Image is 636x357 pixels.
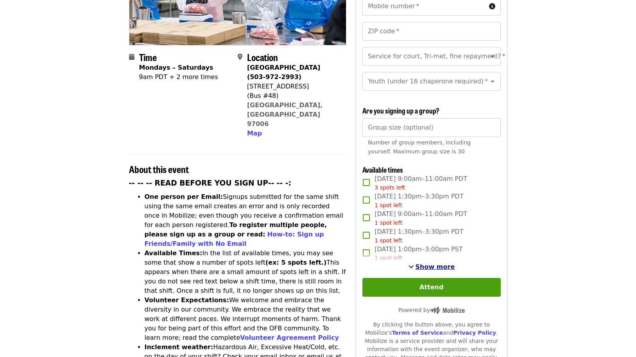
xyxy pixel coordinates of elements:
[362,118,500,137] input: [object Object]
[145,221,327,238] strong: To register multiple people, please sign up as a group or read:
[247,91,340,101] div: (Bus #48)
[145,296,347,343] li: We welcome and embrace the diversity in our community. We embrace the reality that we work at dif...
[487,76,498,87] button: Open
[145,296,229,304] strong: Volunteer Expectations:
[145,343,213,351] strong: Inclement weather:
[247,129,262,138] button: Map
[362,278,500,297] button: Attend
[374,237,402,243] span: 1 spot left
[247,50,278,64] span: Location
[247,101,323,128] a: [GEOGRAPHIC_DATA], [GEOGRAPHIC_DATA] 97006
[145,193,223,200] strong: One person per Email:
[362,22,500,41] input: ZIP code
[398,307,465,313] span: Powered by
[453,330,496,336] a: Privacy Policy
[240,334,339,341] a: Volunteer Agreement Policy
[265,259,326,266] strong: (ex: 5 spots left.)
[408,262,455,272] button: See more timeslots
[238,53,242,61] i: map-marker-alt icon
[416,263,455,270] span: Show more
[129,162,189,176] span: About this event
[247,64,320,81] strong: [GEOGRAPHIC_DATA] (503-972-2993)
[145,192,347,249] li: Signups submitted for the same shift using the same email creates an error and is only recorded o...
[247,82,340,91] div: [STREET_ADDRESS]
[487,51,498,62] button: Open
[139,72,218,82] div: 9am PDT + 2 more times
[374,202,402,208] span: 1 spot left
[362,164,403,175] span: Available times
[145,231,324,247] a: How-to: Sign up Friends/Family with No Email
[489,3,495,10] i: circle-info icon
[374,209,467,227] span: [DATE] 9:00am–11:00am PDT
[139,64,213,71] strong: Mondays – Saturdays
[145,249,347,296] li: In the list of available times, you may see some that show a number of spots left This appears wh...
[139,50,157,64] span: Time
[374,255,402,261] span: 1 spot left
[374,174,467,192] span: [DATE] 9:00am–11:00am PDT
[392,330,443,336] a: Terms of Service
[374,184,405,191] span: 3 spots left
[362,105,439,115] span: Are you signing up a group?
[374,192,463,209] span: [DATE] 1:30pm–3:30pm PDT
[129,179,292,187] strong: -- -- -- READ BEFORE YOU SIGN UP-- -- -:
[145,249,202,257] strong: Available Times:
[374,245,462,262] span: [DATE] 1:00pm–3:00pm PST
[247,130,262,137] span: Map
[374,227,463,245] span: [DATE] 1:30pm–3:30pm PDT
[129,53,134,61] i: calendar icon
[368,139,471,155] span: Number of group members, including yourself. Maximum group size is 30
[430,307,465,314] img: Powered by Mobilize
[374,220,402,226] span: 1 spot left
